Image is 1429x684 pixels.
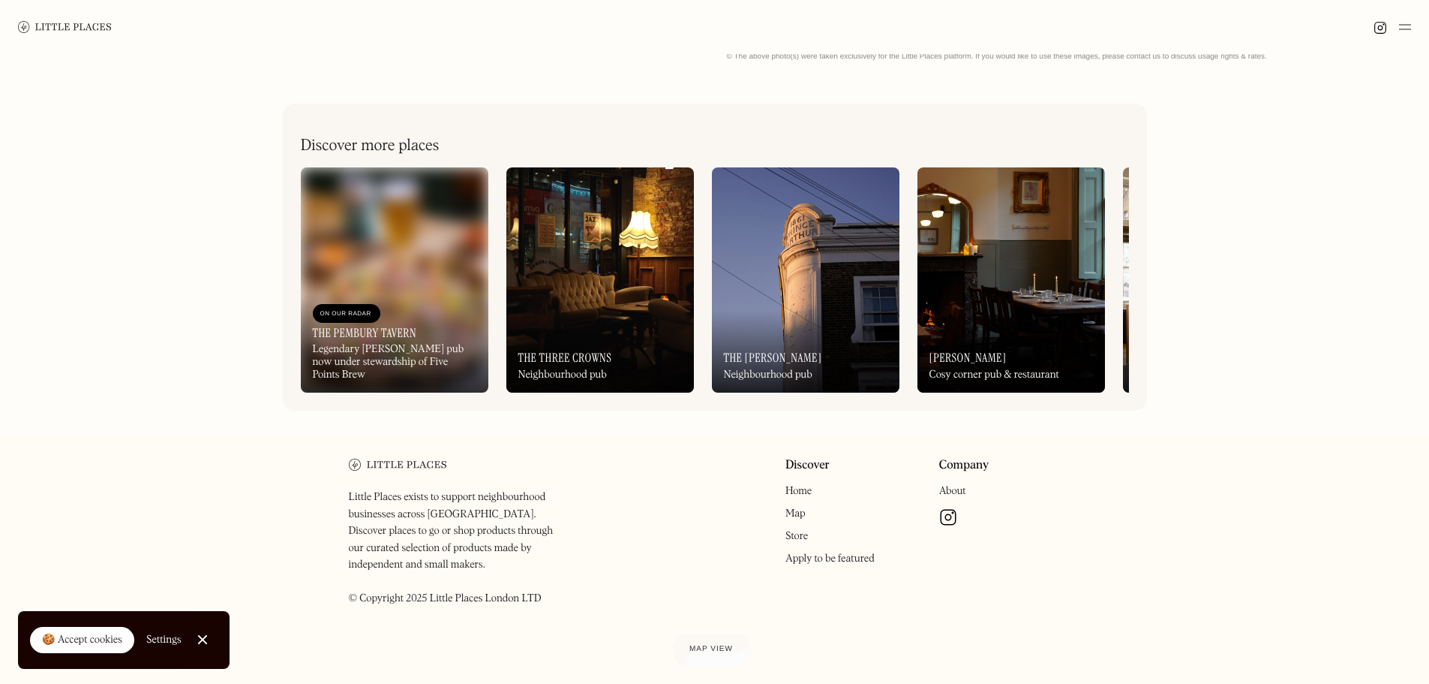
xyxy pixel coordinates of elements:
[518,351,612,365] h3: The Three Crowns
[671,633,751,666] a: Map view
[727,52,1412,62] div: © The above photo(s) were taken exclusively for the Little Places platform. If you would like to ...
[146,623,182,657] a: Settings
[939,486,966,496] a: About
[202,640,203,640] div: Close Cookie Popup
[917,167,1105,393] a: [PERSON_NAME]Cosy corner pub & restaurant
[42,633,122,648] div: 🍪 Accept cookies
[689,645,733,653] span: Map view
[506,167,694,393] a: The Three CrownsNeighbourhood pub
[785,531,808,541] a: Store
[349,489,569,607] p: Little Places exists to support neighbourhood businesses across [GEOGRAPHIC_DATA]. Discover place...
[518,369,607,381] div: Neighbourhood pub
[313,343,476,381] div: Legendary [PERSON_NAME] pub now under stewardship of Five Points Brew
[724,351,822,365] h3: The [PERSON_NAME]
[939,459,989,473] a: Company
[301,137,440,155] h2: Discover more places
[301,167,488,393] a: On Our RadarThe Pembury TavernLegendary [PERSON_NAME] pub now under stewardship of Five Points Brew
[785,553,875,564] a: Apply to be featured
[712,167,899,393] a: The [PERSON_NAME]Neighbourhood pub
[188,625,218,655] a: Close Cookie Popup
[785,486,812,496] a: Home
[313,326,417,340] h3: The Pembury Tavern
[30,627,134,654] a: 🍪 Accept cookies
[146,634,182,645] div: Settings
[785,459,830,473] a: Discover
[724,369,812,381] div: Neighbourhood pub
[929,369,1059,381] div: Cosy corner pub & restaurant
[929,351,1007,365] h3: [PERSON_NAME]
[785,508,806,519] a: Map
[320,306,373,321] div: On Our Radar
[1123,167,1310,393] a: The Camberwell Arms[GEOGRAPHIC_DATA] pub using seasonal & quality ingredients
